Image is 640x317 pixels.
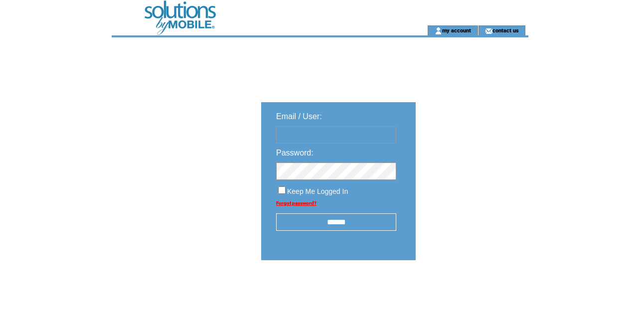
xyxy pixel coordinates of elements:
[276,200,317,206] a: Forgot password?
[276,149,314,157] span: Password:
[492,27,519,33] a: contact us
[442,27,471,33] a: my account
[276,112,322,121] span: Email / User:
[287,187,348,195] span: Keep Me Logged In
[445,285,494,298] img: transparent.png
[485,27,492,35] img: contact_us_icon.gif
[435,27,442,35] img: account_icon.gif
